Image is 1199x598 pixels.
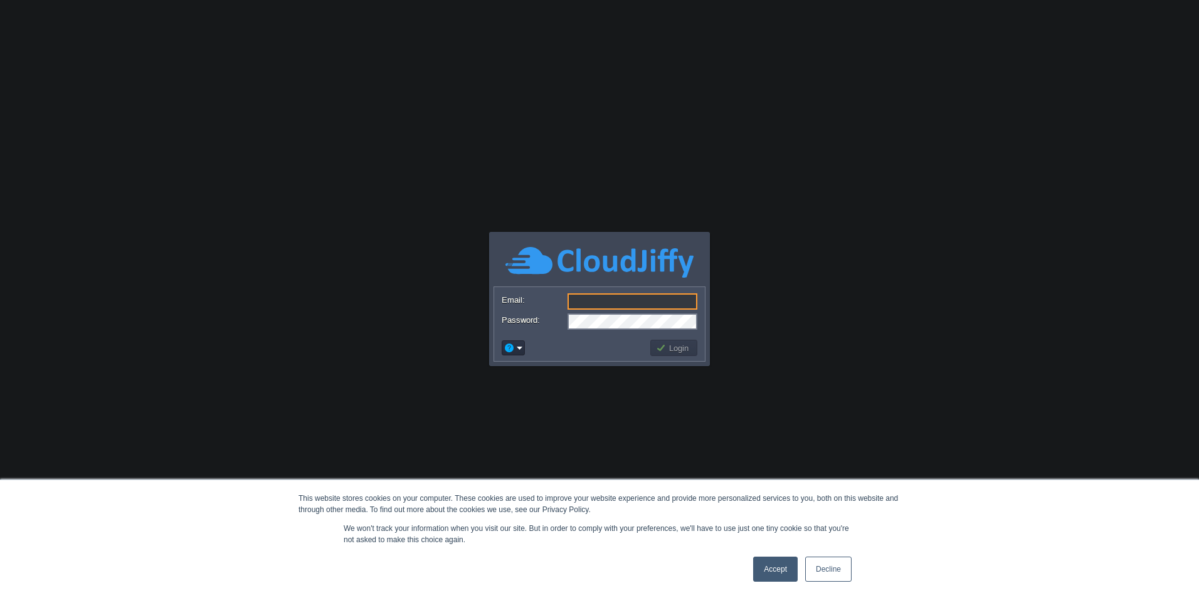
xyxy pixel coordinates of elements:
button: Login [656,342,692,354]
a: Accept [753,557,798,582]
p: We won't track your information when you visit our site. But in order to comply with your prefere... [344,523,855,545]
img: CloudJiffy [505,245,694,280]
div: This website stores cookies on your computer. These cookies are used to improve your website expe... [298,493,901,515]
a: Decline [805,557,852,582]
label: Password: [502,313,566,327]
label: Email: [502,293,566,307]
